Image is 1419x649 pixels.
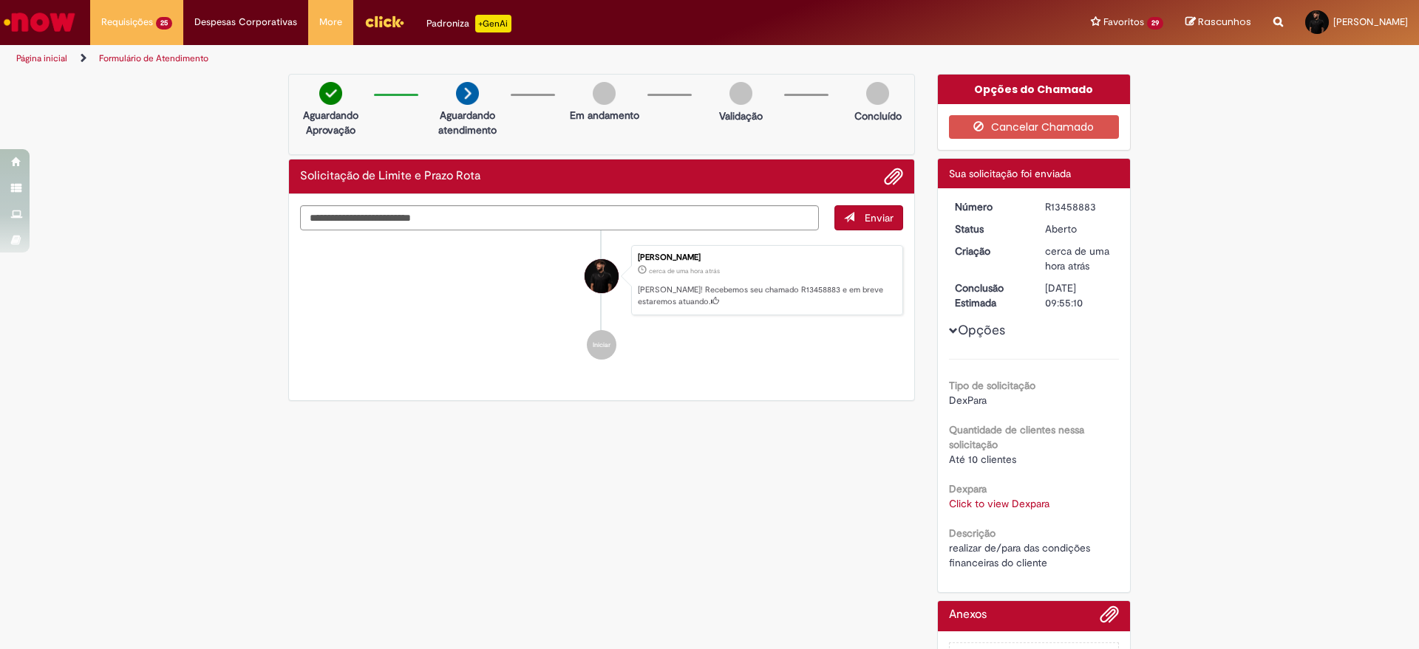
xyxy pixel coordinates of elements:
ul: Histórico de tíquete [300,230,903,375]
b: Dexpara [949,482,987,495]
span: Sua solicitação foi enviada [949,167,1071,180]
h2: Solicitação de Limite e Prazo Rota Histórico de tíquete [300,170,480,183]
textarea: Digite sua mensagem aqui... [300,205,819,230]
span: 25 [156,17,172,30]
button: Adicionar anexos [1100,605,1119,631]
p: Aguardando atendimento [432,108,503,137]
div: R13458883 [1045,199,1114,214]
span: 29 [1147,17,1163,30]
span: Até 10 clientes [949,453,1016,466]
span: Enviar [865,211,894,224]
a: Rascunhos [1185,16,1251,30]
span: cerca de uma hora atrás [1045,244,1109,272]
img: click_logo_yellow_360x200.png [364,10,404,32]
img: ServiceNow [1,7,78,37]
a: Click to view Dexpara [949,497,1049,510]
button: Adicionar anexos [884,167,903,186]
span: [PERSON_NAME] [1333,16,1408,28]
p: Aguardando Aprovação [295,108,367,137]
time: 28/08/2025 15:55:06 [1045,244,1109,272]
dt: Criação [944,244,1035,258]
p: +GenAi [475,15,511,32]
a: Formulário de Atendimento [99,52,208,64]
span: More [319,15,342,30]
div: Padroniza [426,15,511,32]
img: check-circle-green.png [319,82,342,105]
div: [DATE] 09:55:10 [1045,281,1114,310]
b: Quantidade de clientes nessa solicitação [949,423,1084,451]
div: Samuel Bassani Soares [585,259,619,293]
img: img-circle-grey.png [593,82,616,105]
span: cerca de uma hora atrás [649,267,720,275]
p: Concluído [854,109,902,123]
p: Validação [719,109,763,123]
img: img-circle-grey.png [866,82,889,105]
button: Enviar [834,205,903,230]
span: Favoritos [1103,15,1144,30]
span: Requisições [101,15,153,30]
p: Em andamento [570,108,639,123]
div: Opções do Chamado [938,75,1131,104]
span: Rascunhos [1198,15,1251,29]
span: Despesas Corporativas [194,15,297,30]
dt: Status [944,222,1035,236]
ul: Trilhas de página [11,45,935,72]
b: Descrição [949,526,996,540]
b: Tipo de solicitação [949,379,1035,392]
span: realizar de/para das condições financeiras do cliente [949,541,1093,569]
p: [PERSON_NAME]! Recebemos seu chamado R13458883 e em breve estaremos atuando. [638,284,895,307]
dt: Conclusão Estimada [944,281,1035,310]
li: Samuel Bassani Soares [300,245,903,316]
div: 28/08/2025 15:55:06 [1045,244,1114,273]
time: 28/08/2025 15:55:06 [649,267,720,275]
div: [PERSON_NAME] [638,253,895,262]
a: Página inicial [16,52,67,64]
dt: Número [944,199,1035,214]
div: Aberto [1045,222,1114,236]
span: DexPara [949,394,987,407]
button: Cancelar Chamado [949,115,1120,139]
img: arrow-next.png [456,82,479,105]
img: img-circle-grey.png [729,82,752,105]
h2: Anexos [949,608,987,622]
